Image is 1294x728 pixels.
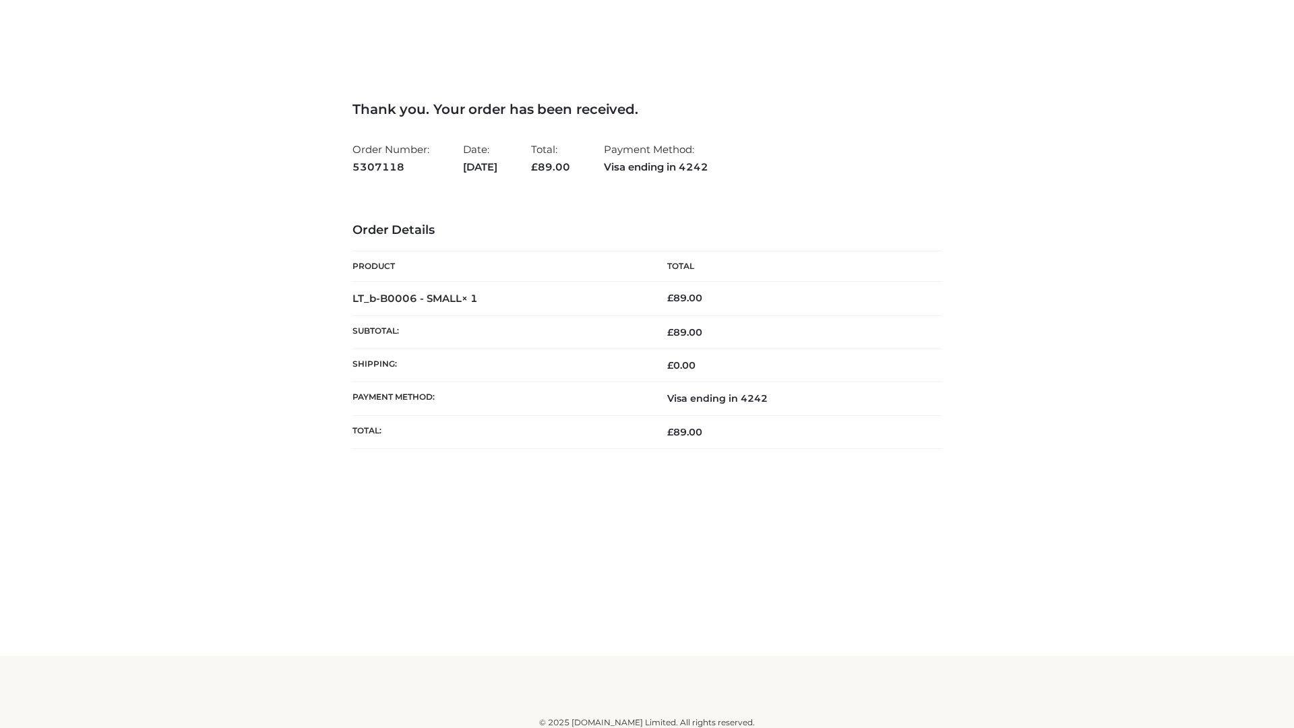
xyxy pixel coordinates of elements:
span: 89.00 [667,426,702,438]
span: £ [667,359,673,371]
th: Payment method: [352,382,647,415]
li: Total: [531,138,570,179]
li: Order Number: [352,138,429,179]
th: Total [647,251,942,282]
th: Subtotal: [352,315,647,348]
span: £ [667,426,673,438]
span: £ [667,292,673,304]
td: Visa ending in 4242 [647,382,942,415]
th: Shipping: [352,349,647,382]
span: 89.00 [531,160,570,173]
strong: × 1 [462,292,478,305]
h3: Order Details [352,223,942,238]
strong: 5307118 [352,158,429,176]
span: £ [531,160,538,173]
bdi: 0.00 [667,359,696,371]
span: 89.00 [667,326,702,338]
strong: Visa ending in 4242 [604,158,708,176]
strong: [DATE] [463,158,497,176]
th: Total: [352,415,647,448]
bdi: 89.00 [667,292,702,304]
th: Product [352,251,647,282]
h3: Thank you. Your order has been received. [352,101,942,117]
span: £ [667,326,673,338]
li: Date: [463,138,497,179]
strong: LT_b-B0006 - SMALL [352,292,478,305]
li: Payment Method: [604,138,708,179]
